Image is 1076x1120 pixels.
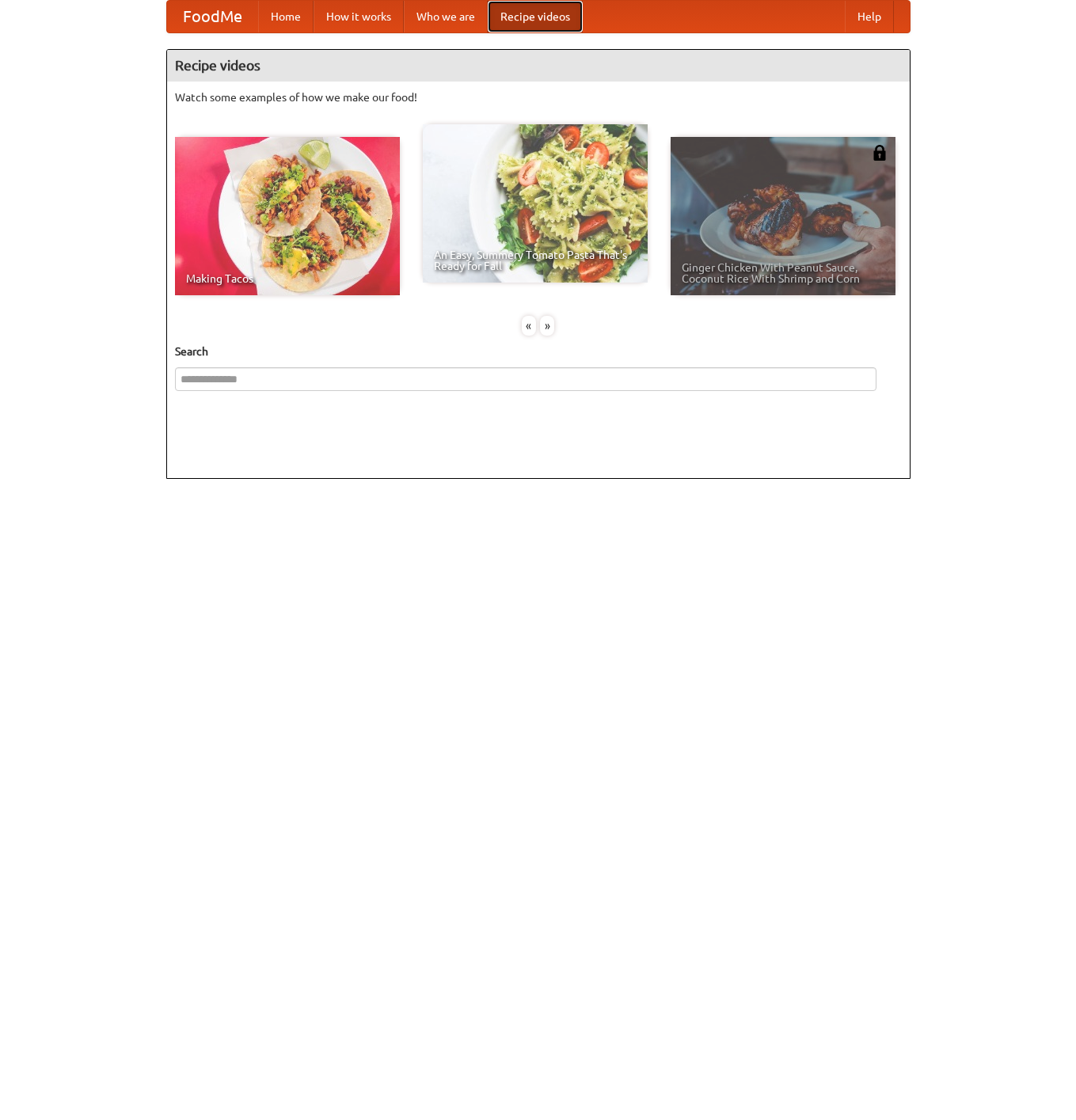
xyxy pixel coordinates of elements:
a: An Easy, Summery Tomato Pasta That's Ready for Fall [423,124,648,283]
h4: Recipe videos [167,50,910,82]
span: Making Tacos [186,273,389,284]
a: Who we are [404,1,488,32]
div: « [522,316,536,336]
span: An Easy, Summery Tomato Pasta That's Ready for Fall [434,249,637,271]
a: How it works [314,1,404,32]
div: » [540,316,554,336]
a: Recipe videos [488,1,583,32]
a: Home [258,1,314,32]
p: Watch some examples of how we make our food! [175,89,902,105]
img: 483408.png [872,145,888,161]
a: FoodMe [167,1,258,32]
a: Help [845,1,894,32]
a: Making Tacos [175,137,400,295]
h5: Search [175,344,902,359]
